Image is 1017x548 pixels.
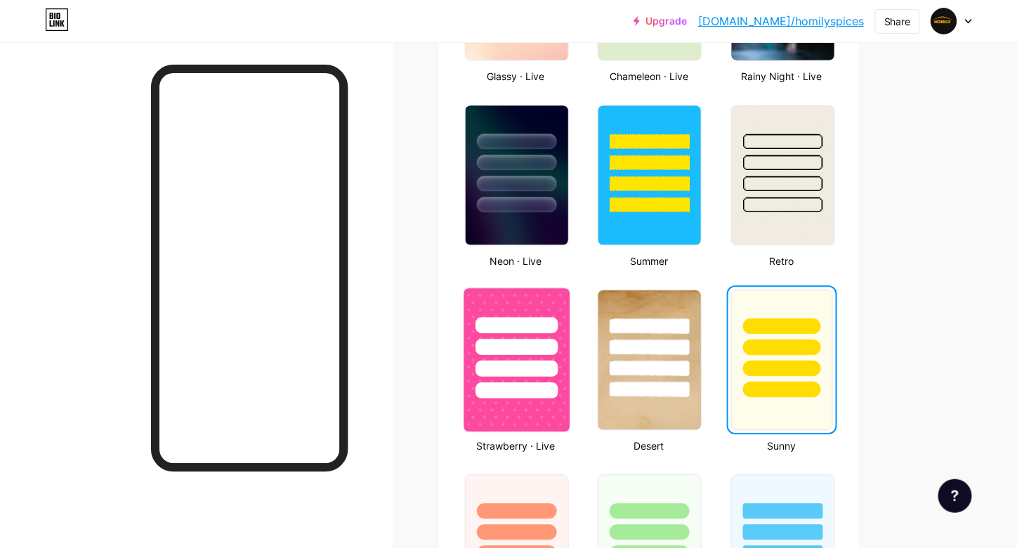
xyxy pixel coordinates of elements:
a: [DOMAIN_NAME]/homilyspices [698,13,864,30]
div: Strawberry · Live [461,439,571,454]
div: Retro [727,254,837,269]
div: Neon · Live [461,254,571,269]
div: Desert [593,439,704,454]
div: Rainy Night · Live [727,70,837,84]
div: Summer [593,254,704,269]
div: Sunny [727,439,837,454]
img: strawberry.png [464,289,570,432]
div: Glassy · Live [461,70,571,84]
div: Share [884,14,911,29]
img: homilyspices [931,8,957,34]
a: Upgrade [634,15,687,27]
div: Chameleon · Live [593,70,704,84]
